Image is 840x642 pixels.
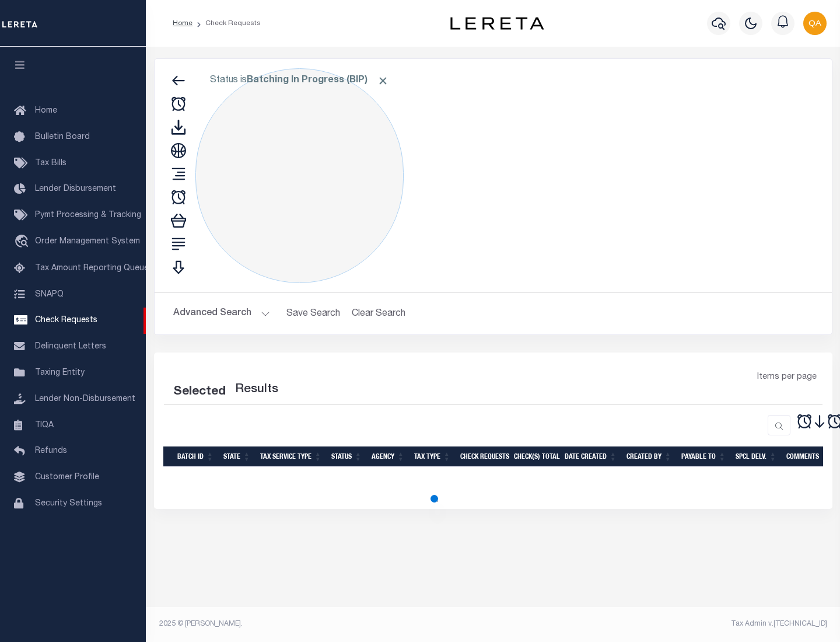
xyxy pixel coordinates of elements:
[409,446,456,467] th: Tax Type
[256,446,327,467] th: Tax Service Type
[279,302,347,325] button: Save Search
[377,75,389,87] span: Click to Remove
[35,316,97,325] span: Check Requests
[35,369,85,377] span: Taxing Entity
[327,446,367,467] th: Status
[14,235,33,250] i: travel_explore
[560,446,622,467] th: Date Created
[173,20,192,27] a: Home
[731,446,782,467] th: Spcl Delv.
[35,133,90,141] span: Bulletin Board
[35,238,140,246] span: Order Management System
[450,17,544,30] img: logo-dark.svg
[35,185,116,193] span: Lender Disbursement
[173,446,219,467] th: Batch Id
[35,107,57,115] span: Home
[367,446,409,467] th: Agency
[173,302,270,325] button: Advanced Search
[35,473,99,481] span: Customer Profile
[509,446,560,467] th: Check(s) Total
[456,446,509,467] th: Check Requests
[247,76,389,85] b: Batching In Progress (BIP)
[35,264,149,273] span: Tax Amount Reporting Queue
[347,302,411,325] button: Clear Search
[173,383,226,402] div: Selected
[192,18,261,29] li: Check Requests
[803,12,827,35] img: svg+xml;base64,PHN2ZyB4bWxucz0iaHR0cDovL3d3dy53My5vcmcvMjAwMC9zdmciIHBvaW50ZXItZXZlbnRzPSJub25lIi...
[35,290,64,298] span: SNAPQ
[622,446,677,467] th: Created By
[35,421,54,429] span: TIQA
[782,446,834,467] th: Comments
[235,381,278,399] label: Results
[150,619,494,629] div: 2025 © [PERSON_NAME].
[35,447,67,455] span: Refunds
[677,446,731,467] th: Payable To
[757,371,817,384] span: Items per page
[35,159,66,168] span: Tax Bills
[35,343,106,351] span: Delinquent Letters
[195,68,404,283] div: Click to Edit
[35,395,135,403] span: Lender Non-Disbursement
[502,619,827,629] div: Tax Admin v.[TECHNICAL_ID]
[219,446,256,467] th: State
[35,211,141,219] span: Pymt Processing & Tracking
[35,500,102,508] span: Security Settings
